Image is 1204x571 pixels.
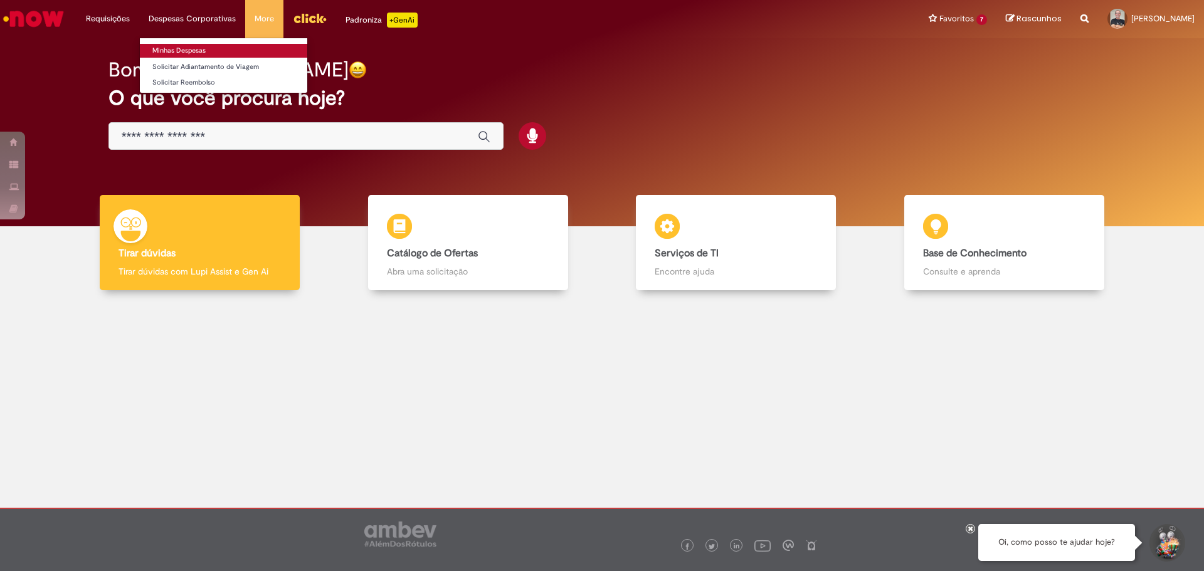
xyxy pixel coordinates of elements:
p: Encontre ajuda [655,265,817,278]
a: Solicitar Reembolso [140,76,307,90]
span: Requisições [86,13,130,25]
ul: Despesas Corporativas [139,38,308,93]
img: logo_footer_youtube.png [754,537,771,553]
span: Rascunhos [1017,13,1062,24]
a: Solicitar Adiantamento de Viagem [140,60,307,74]
a: Rascunhos [1006,13,1062,25]
a: Minhas Despesas [140,44,307,58]
a: Catálogo de Ofertas Abra uma solicitação [334,195,603,291]
p: Abra uma solicitação [387,265,549,278]
h2: O que você procura hoje? [108,87,1096,109]
img: logo_footer_naosei.png [806,540,817,551]
a: Base de Conhecimento Consulte e aprenda [870,195,1139,291]
span: More [255,13,274,25]
img: logo_footer_linkedin.png [734,543,740,550]
span: [PERSON_NAME] [1131,13,1195,24]
p: Tirar dúvidas com Lupi Assist e Gen Ai [119,265,281,278]
p: Consulte e aprenda [923,265,1085,278]
button: Iniciar Conversa de Suporte [1148,524,1185,562]
img: logo_footer_facebook.png [684,543,690,550]
a: Tirar dúvidas Tirar dúvidas com Lupi Assist e Gen Ai [66,195,334,291]
img: click_logo_yellow_360x200.png [293,9,327,28]
img: logo_footer_ambev_rotulo_gray.png [364,521,436,547]
a: Serviços de TI Encontre ajuda [602,195,870,291]
h2: Bom dia, [PERSON_NAME] [108,59,349,81]
img: logo_footer_workplace.png [783,540,794,551]
img: happy-face.png [349,61,367,79]
b: Base de Conhecimento [923,247,1027,259]
img: logo_footer_twitter.png [709,543,715,550]
span: Favoritos [939,13,974,25]
img: ServiceNow [1,6,66,31]
span: Despesas Corporativas [149,13,236,25]
div: Oi, como posso te ajudar hoje? [978,524,1135,561]
p: +GenAi [387,13,418,28]
b: Serviços de TI [655,247,719,259]
div: Padroniza [346,13,418,28]
span: 7 [976,14,987,25]
b: Tirar dúvidas [119,247,176,259]
b: Catálogo de Ofertas [387,247,478,259]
